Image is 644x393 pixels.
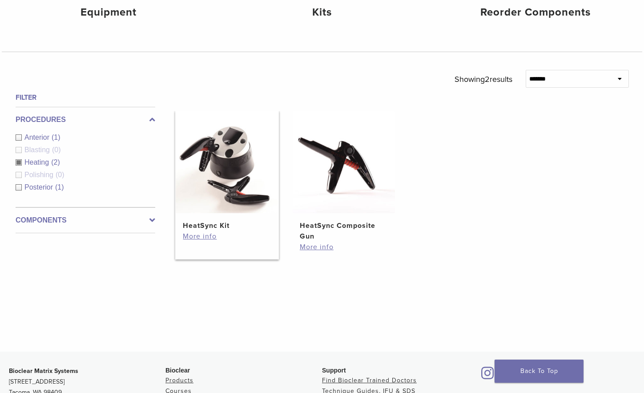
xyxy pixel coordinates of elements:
img: HeatSync Kit [176,111,278,213]
a: HeatSync KitHeatSync Kit [175,111,279,231]
span: Polishing [24,171,56,178]
p: Showing results [455,70,512,89]
span: (0) [56,171,64,178]
h4: Filter [16,92,155,103]
span: Bioclear [165,367,190,374]
a: Bioclear [479,372,497,381]
strong: Bioclear Matrix Systems [9,367,78,375]
a: Products [165,377,193,384]
a: Back To Top [495,360,584,383]
h2: HeatSync Kit [183,220,271,231]
img: HeatSync Composite Gun [293,111,395,213]
span: (0) [52,146,61,154]
span: Support [322,367,346,374]
label: Procedures [16,114,155,125]
h2: HeatSync Composite Gun [300,220,388,242]
label: Components [16,215,155,226]
span: (1) [52,134,60,141]
a: HeatSync Composite GunHeatSync Composite Gun [292,111,396,242]
span: Anterior [24,134,52,141]
h4: Reorder Components [443,4,628,20]
span: (1) [55,183,64,191]
a: More info [183,231,271,242]
h4: Equipment [16,4,201,20]
h4: Kits [229,4,415,20]
span: Posterior [24,183,55,191]
a: More info [300,242,388,252]
span: Heating [24,158,51,166]
span: 2 [485,74,490,84]
span: (2) [51,158,60,166]
a: Find Bioclear Trained Doctors [322,377,417,384]
span: Blasting [24,146,52,154]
